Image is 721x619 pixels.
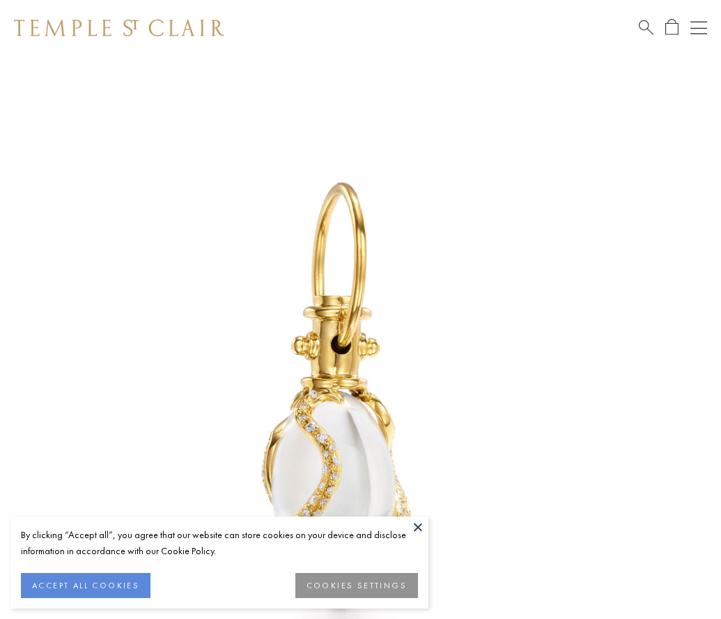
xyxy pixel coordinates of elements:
[665,19,679,36] a: Open Shopping Bag
[639,19,653,36] a: Search
[295,573,418,598] button: COOKIES SETTINGS
[21,527,418,559] div: By clicking “Accept all”, you agree that our website can store cookies on your device and disclos...
[690,20,707,36] button: Open navigation
[21,573,150,598] button: ACCEPT ALL COOKIES
[14,20,224,36] img: Temple St. Clair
